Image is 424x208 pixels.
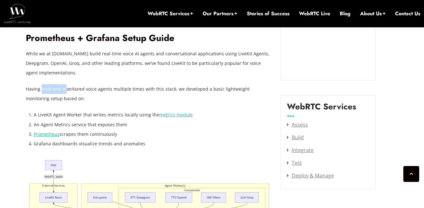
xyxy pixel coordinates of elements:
[247,10,289,17] a: Stories of Success
[287,172,334,179] a: Deploy & Manage
[34,129,271,139] li: scrapes them continuously
[287,147,314,154] a: Integrate
[26,33,271,44] h2: Prometheus + Grafana Setup Guide
[4,4,31,23] img: WebRTC.ventures
[148,10,193,17] a: WebRTC Services
[26,49,271,78] p: While we at [DOMAIN_NAME] build real-time voice AI agents and conversational applications using L...
[340,10,351,17] a: Blog
[34,120,271,129] li: An Agent Metrics service that exposes them
[203,10,237,17] a: Our Partners
[159,112,193,118] a: metrics module
[287,121,308,128] a: Assess
[360,10,386,17] a: About Us
[26,84,271,103] p: Having built and monitored voice agents multiple times with this stack, we developed a basic ligh...
[287,159,302,166] a: Test
[395,10,420,17] a: Contact Us
[287,102,356,116] label: WebRTC Services
[34,139,271,149] li: Grafana dashboards visualize trends and anomalies
[34,110,271,120] li: A LiveKit Agent Worker that writes metrics locally using the
[287,134,304,141] a: Build
[299,10,330,17] a: WebRTC Live
[34,131,59,137] a: Prometheus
